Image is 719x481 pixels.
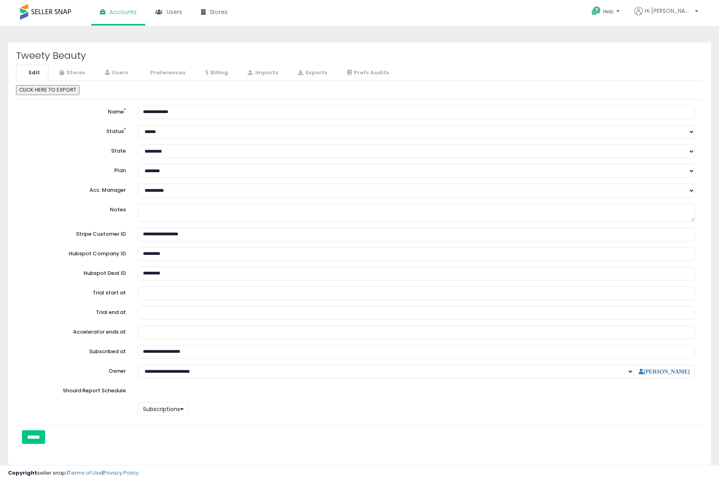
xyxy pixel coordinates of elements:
a: Prefs Audits [337,65,398,81]
label: Acc. Manager [18,184,132,194]
div: seller snap | | [8,469,139,477]
a: Edit [16,65,48,81]
label: Owner [109,368,126,375]
a: Preferences [137,65,194,81]
label: Hubspot Deal ID [18,267,132,277]
label: Trial end at [18,306,132,316]
label: State [18,145,132,155]
a: Stores [49,65,94,81]
a: Imports [237,65,287,81]
label: Status [18,125,132,135]
button: Subscriptions [138,402,189,416]
label: Name [18,105,132,116]
strong: Copyright [8,469,37,477]
label: Accelerator ends at [18,326,132,336]
label: Plan [18,164,132,175]
h2: Tweety Beauty [16,50,703,61]
label: Subscribed at [18,345,132,356]
i: Get Help [591,6,601,16]
label: Trial start at [18,286,132,297]
a: Privacy Policy [103,469,139,477]
span: Stores [210,8,228,16]
button: CLICK HERE TO EXPORT [16,85,79,95]
a: [PERSON_NAME] [639,369,690,374]
label: Should Report Schedule [63,387,126,395]
label: Notes [18,203,132,214]
span: Users [167,8,182,16]
a: Exports [288,65,336,81]
label: Hubspot Company ID [18,247,132,258]
span: Hi [PERSON_NAME] [645,7,693,15]
span: Help [603,8,614,15]
a: Terms of Use [68,469,102,477]
a: Users [95,65,137,81]
a: Billing [195,65,236,81]
label: Stripe Customer ID [18,228,132,238]
a: Hi [PERSON_NAME] [634,7,698,25]
span: Accounts [109,8,137,16]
